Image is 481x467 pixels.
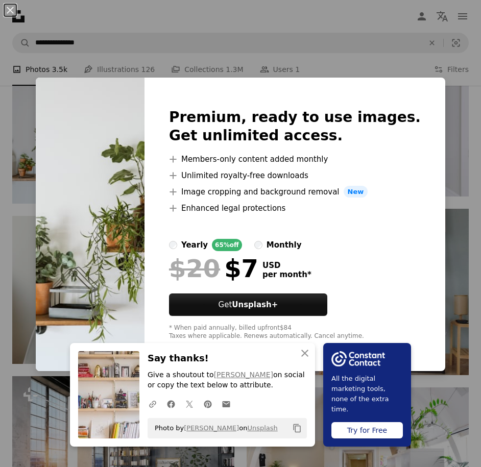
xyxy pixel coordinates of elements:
[331,374,403,414] span: All the digital marketing tools, none of the extra time.
[214,371,273,379] a: [PERSON_NAME]
[184,424,239,432] a: [PERSON_NAME]
[331,422,403,438] div: Try for Free
[148,351,307,366] h3: Say thanks!
[254,241,262,249] input: monthly
[169,293,327,316] button: GetUnsplash+
[331,351,385,366] img: file-1754318165549-24bf788d5b37
[323,343,411,447] a: All the digital marketing tools, none of the extra time.Try for Free
[162,394,180,414] a: Share on Facebook
[169,324,421,340] div: * When paid annually, billed upfront $84 Taxes where applicable. Renews automatically. Cancel any...
[262,270,311,279] span: per month *
[169,241,177,249] input: yearly65%off
[150,420,278,436] span: Photo by on
[169,186,421,198] li: Image cropping and background removal
[288,420,306,437] button: Copy to clipboard
[169,108,421,145] h2: Premium, ready to use images. Get unlimited access.
[199,394,217,414] a: Share on Pinterest
[169,255,258,282] div: $7
[217,394,235,414] a: Share over email
[212,239,242,251] div: 65% off
[169,153,421,165] li: Members-only content added monthly
[148,370,307,390] p: Give a shoutout to on social or copy the text below to attribute.
[181,239,208,251] div: yearly
[36,78,145,372] img: premium_photo-1673203734665-0a534c043b7f
[267,239,302,251] div: monthly
[262,261,311,270] span: USD
[232,300,278,309] strong: Unsplash+
[180,394,199,414] a: Share on Twitter
[169,255,220,282] span: $20
[344,186,368,198] span: New
[169,169,421,182] li: Unlimited royalty-free downloads
[169,202,421,214] li: Enhanced legal protections
[247,424,277,432] a: Unsplash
